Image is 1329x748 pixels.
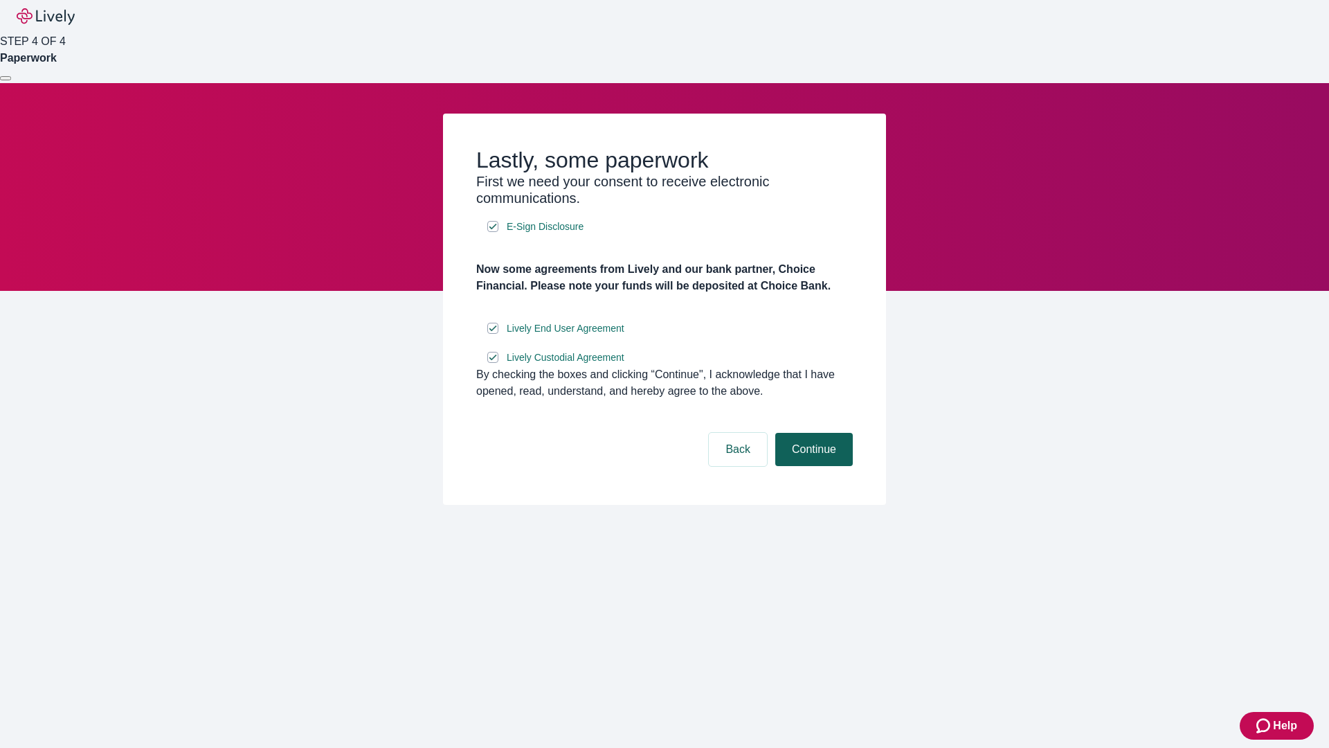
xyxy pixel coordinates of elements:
svg: Zendesk support icon [1256,718,1273,734]
span: Help [1273,718,1297,734]
span: Lively End User Agreement [507,321,624,336]
button: Zendesk support iconHelp [1240,712,1314,740]
div: By checking the boxes and clicking “Continue", I acknowledge that I have opened, read, understand... [476,366,853,400]
a: e-sign disclosure document [504,349,627,366]
a: e-sign disclosure document [504,320,627,337]
span: E-Sign Disclosure [507,220,584,234]
a: e-sign disclosure document [504,218,586,235]
h2: Lastly, some paperwork [476,147,853,173]
span: Lively Custodial Agreement [507,350,624,365]
button: Continue [775,433,853,466]
h3: First we need your consent to receive electronic communications. [476,173,853,206]
h4: Now some agreements from Lively and our bank partner, Choice Financial. Please note your funds wi... [476,261,853,294]
button: Back [709,433,767,466]
img: Lively [17,8,75,25]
